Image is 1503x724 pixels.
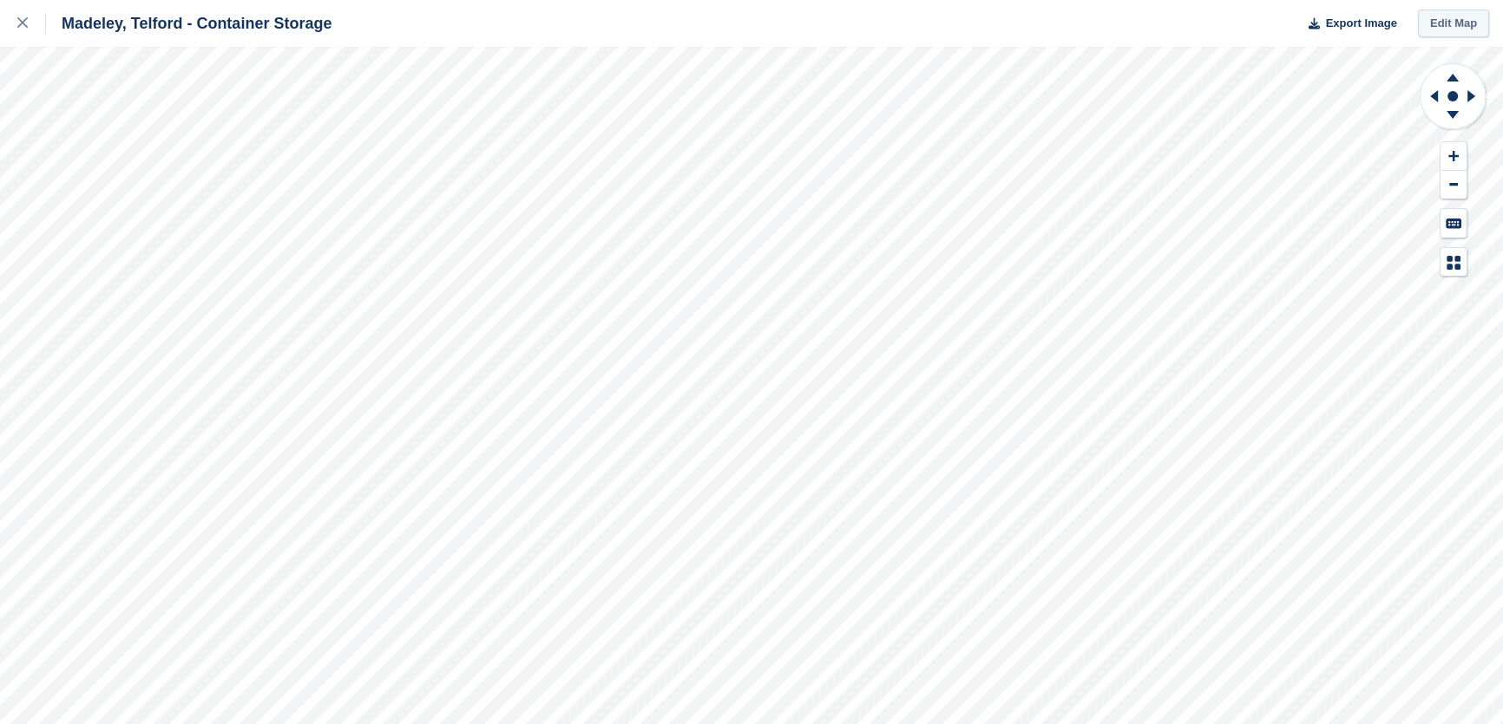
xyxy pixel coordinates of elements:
[1441,248,1467,277] button: Map Legend
[1325,15,1396,32] span: Export Image
[1441,142,1467,171] button: Zoom In
[46,13,331,34] div: Madeley, Telford - Container Storage
[1441,209,1467,238] button: Keyboard Shortcuts
[1298,10,1397,38] button: Export Image
[1441,171,1467,199] button: Zoom Out
[1418,10,1489,38] a: Edit Map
